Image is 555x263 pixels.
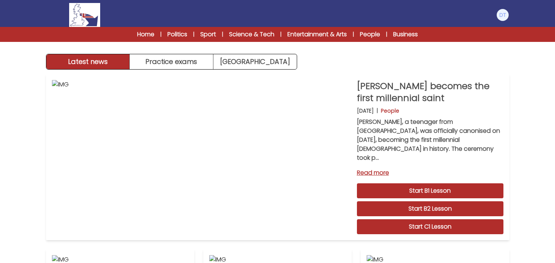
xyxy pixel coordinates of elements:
a: Politics [167,30,187,39]
span: | [353,31,354,38]
span: | [222,31,223,38]
p: [DATE] [357,107,374,114]
a: Start C1 Lesson [357,219,503,234]
a: Read more [357,168,503,177]
button: Practice exams [130,54,213,69]
a: Home [137,30,154,39]
a: Start B1 Lesson [357,183,503,198]
a: Start B2 Lesson [357,201,503,216]
img: Logo [69,3,100,27]
p: [PERSON_NAME] becomes the first millennial saint [357,80,503,104]
img: IMG [52,80,351,234]
button: Latest news [46,54,130,69]
a: Sport [200,30,216,39]
a: Science & Tech [229,30,274,39]
span: | [193,31,194,38]
a: Logo [46,3,124,27]
p: People [381,107,399,114]
a: People [360,30,380,39]
span: | [160,31,161,38]
img: Diana Tocutiu [497,9,509,21]
span: | [386,31,387,38]
a: [GEOGRAPHIC_DATA] [213,54,297,69]
p: [PERSON_NAME], a teenager from [GEOGRAPHIC_DATA], was officially canonised on [DATE], becoming th... [357,117,503,162]
a: Entertainment & Arts [287,30,347,39]
a: Business [393,30,418,39]
span: | [280,31,281,38]
b: | [377,107,378,114]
